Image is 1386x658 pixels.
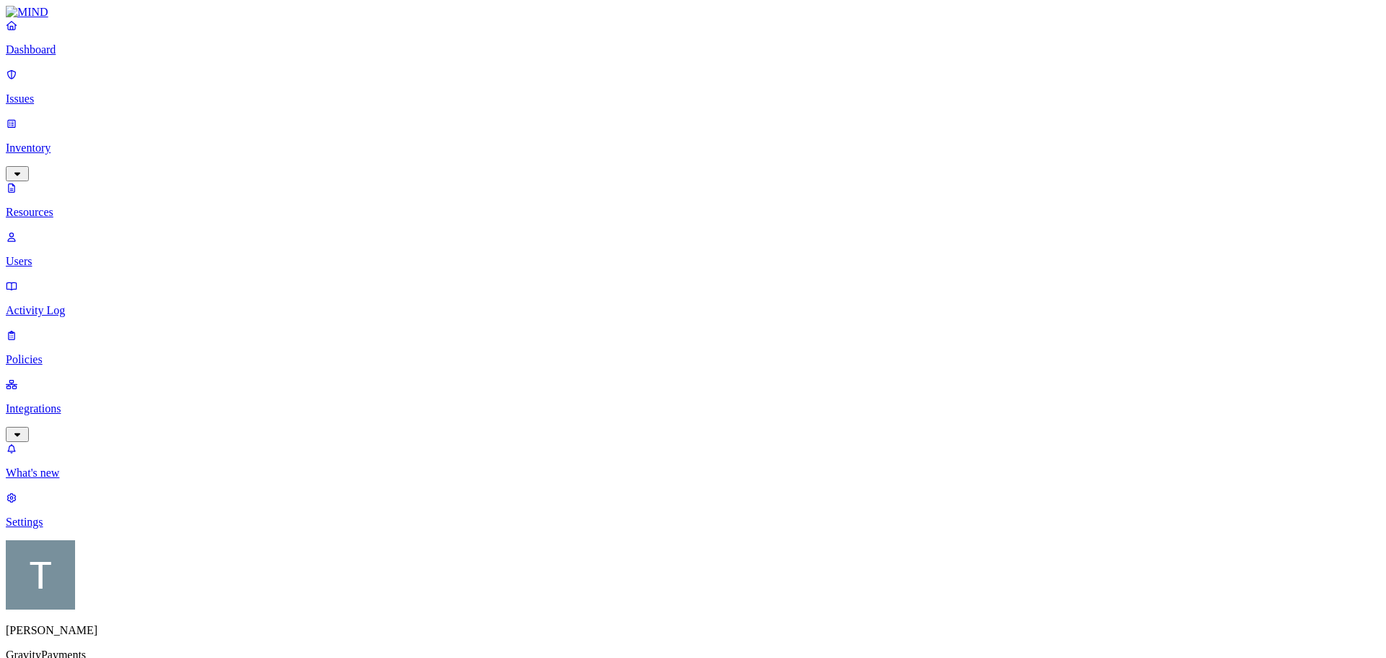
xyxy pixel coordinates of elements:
a: What's new [6,442,1380,480]
p: Dashboard [6,43,1380,56]
a: Integrations [6,378,1380,440]
p: Resources [6,206,1380,219]
a: Dashboard [6,19,1380,56]
a: MIND [6,6,1380,19]
p: Activity Log [6,304,1380,317]
p: [PERSON_NAME] [6,624,1380,637]
a: Policies [6,329,1380,366]
a: Inventory [6,117,1380,179]
p: What's new [6,467,1380,480]
p: Inventory [6,142,1380,155]
img: Tim Rasmussen [6,540,75,610]
p: Settings [6,516,1380,529]
p: Integrations [6,402,1380,415]
a: Users [6,230,1380,268]
a: Issues [6,68,1380,105]
a: Settings [6,491,1380,529]
a: Activity Log [6,280,1380,317]
img: MIND [6,6,48,19]
p: Users [6,255,1380,268]
p: Policies [6,353,1380,366]
a: Resources [6,181,1380,219]
p: Issues [6,92,1380,105]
